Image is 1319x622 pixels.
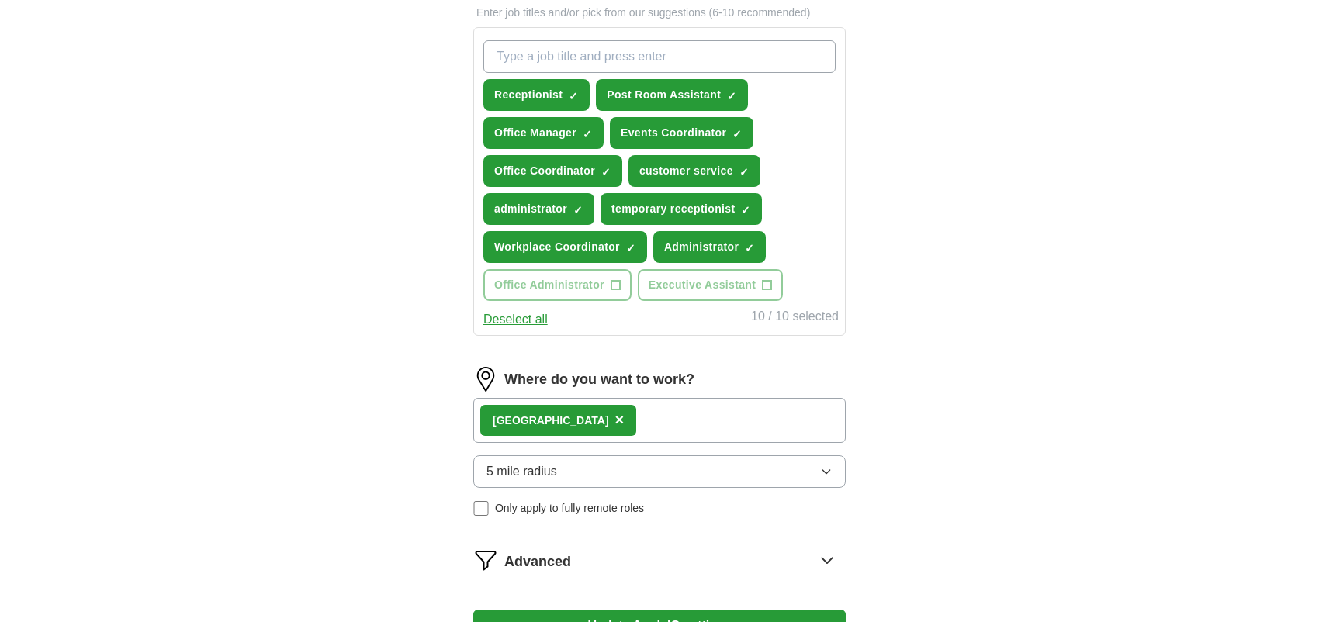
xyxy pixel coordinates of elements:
button: Administrator✓ [653,231,766,263]
button: Deselect all [483,310,548,329]
p: Enter job titles and/or pick from our suggestions (6-10 recommended) [473,5,846,21]
label: Where do you want to work? [504,369,694,390]
span: ✓ [741,204,750,216]
span: Post Room Assistant [607,87,721,103]
button: Workplace Coordinator✓ [483,231,647,263]
input: Type a job title and press enter [483,40,836,73]
span: ✓ [583,128,592,140]
button: Office Coordinator✓ [483,155,622,187]
span: Administrator [664,239,739,255]
span: Only apply to fully remote roles [495,500,644,517]
span: ✓ [727,90,736,102]
span: Office Coordinator [494,163,595,179]
span: 5 mile radius [486,462,557,481]
span: ✓ [569,90,578,102]
button: temporary receptionist✓ [601,193,762,225]
span: Advanced [504,551,571,572]
div: [GEOGRAPHIC_DATA] [493,413,609,429]
button: Events Coordinator✓ [610,117,753,149]
img: filter [473,548,498,572]
button: administrator✓ [483,193,594,225]
span: × [615,411,625,428]
img: location.png [473,367,498,392]
span: customer service [639,163,733,179]
button: Office Manager✓ [483,117,604,149]
button: × [615,409,625,432]
button: Office Administrator [483,269,632,301]
div: 10 / 10 selected [751,307,839,329]
span: Executive Assistant [649,277,756,293]
button: customer service✓ [628,155,760,187]
button: 5 mile radius [473,455,846,488]
span: administrator [494,201,567,217]
span: ✓ [745,242,754,254]
button: Executive Assistant [638,269,783,301]
span: Receptionist [494,87,563,103]
span: ✓ [626,242,635,254]
span: temporary receptionist [611,201,735,217]
span: ✓ [601,166,611,178]
span: Office Administrator [494,277,604,293]
span: ✓ [739,166,749,178]
span: ✓ [573,204,583,216]
span: Events Coordinator [621,125,726,141]
button: Receptionist✓ [483,79,590,111]
button: Post Room Assistant✓ [596,79,748,111]
span: Office Manager [494,125,576,141]
span: Workplace Coordinator [494,239,620,255]
span: ✓ [732,128,742,140]
input: Only apply to fully remote roles [473,501,489,517]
